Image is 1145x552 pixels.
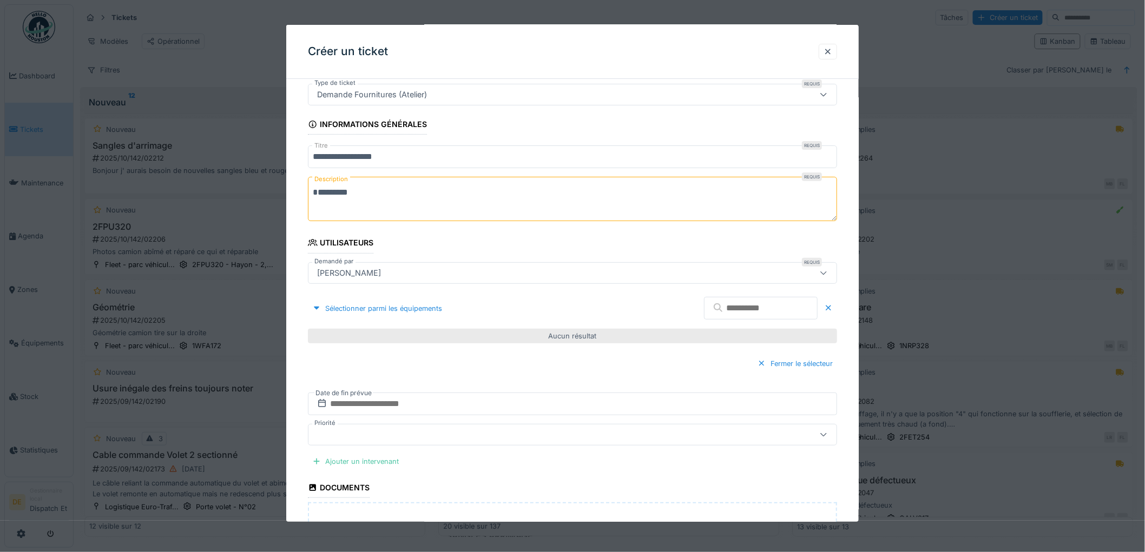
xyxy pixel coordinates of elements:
[312,141,330,150] label: Titre
[312,172,350,186] label: Description
[312,78,358,88] label: Type de ticket
[802,257,822,266] div: Requis
[314,387,373,399] label: Date de fin prévue
[753,356,837,371] div: Fermer le sélecteur
[308,480,370,498] div: Documents
[308,235,373,253] div: Utilisateurs
[308,116,427,135] div: Informations générales
[802,141,822,150] div: Requis
[312,256,356,265] label: Demandé par
[313,89,431,101] div: Demande Fournitures (Atelier)
[313,267,385,278] div: [PERSON_NAME]
[312,418,338,428] label: Priorité
[308,45,388,58] h3: Créer un ticket
[308,454,403,469] div: Ajouter un intervenant
[308,329,837,343] div: Aucun résultat
[802,172,822,181] div: Requis
[802,79,822,88] div: Requis
[308,301,446,315] div: Sélectionner parmi les équipements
